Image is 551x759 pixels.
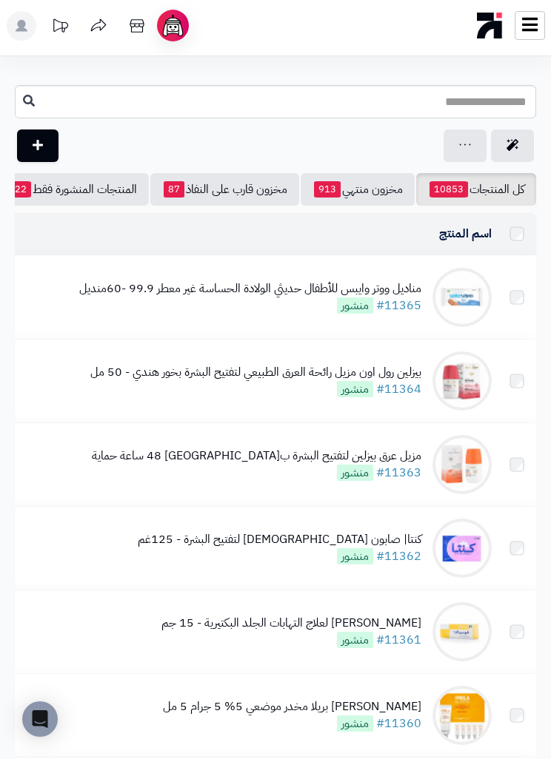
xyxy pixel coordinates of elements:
[416,173,536,206] a: كل المنتجات10853
[337,548,373,564] span: منشور
[433,351,492,411] img: بيزلين رول اون مزيل رائحة العرق الطبيعي لتفتيح البشرة بخور هندي - 50 مل
[376,715,421,732] a: #11360
[92,448,421,465] div: مزيل عرق بيزلين لتفتيح البشرة ب[GEOGRAPHIC_DATA] 48 ساعة حماية
[337,297,373,314] span: منشور
[376,631,421,649] a: #11361
[433,435,492,494] img: مزيل عرق بيزلين لتفتيح البشرة بجزر الباسيفيك 48 ساعة حماية
[433,268,492,327] img: مناديل ووتر وايبس للأطفال حديثي الولادة الحساسة غير معطر 99.9 -60منديل
[477,9,503,42] img: logo-mobile.png
[337,381,373,397] span: منشور
[161,615,421,632] div: [PERSON_NAME] لعلاج التهابات الجلد البكتيرية - 15 جم
[376,380,421,398] a: #11364
[376,464,421,482] a: #11363
[160,13,186,38] img: ai-face.png
[301,173,415,206] a: مخزون منتهي913
[430,181,468,198] span: 10853
[79,280,421,297] div: مناديل ووتر وايبس للأطفال حديثي الولادة الحساسة غير معطر 99.9 -60منديل
[150,173,299,206] a: مخزون قارب على النفاذ87
[41,11,79,44] a: تحديثات المنصة
[164,181,184,198] span: 87
[376,547,421,565] a: #11362
[163,698,421,715] div: [PERSON_NAME] بريلا مخدر موضعي 5% 5 جرام 5 مل
[433,519,492,578] img: كنتا| صابون مغربي لتفتيح البشرة - 125غم
[439,225,492,243] a: اسم المنتج
[376,297,421,314] a: #11365
[337,632,373,648] span: منشور
[22,701,58,737] div: Open Intercom Messenger
[90,364,421,381] div: بيزلين رول اون مزيل رائحة العرق الطبيعي لتفتيح البشرة بخور هندي - 50 مل
[138,531,421,548] div: كنتا| صابون [DEMOGRAPHIC_DATA] لتفتيح البشرة - 125غم
[433,686,492,745] img: كريم أفالون بريلا مخدر موضعي 5% 5 جرام 5 مل
[337,465,373,481] span: منشور
[337,715,373,732] span: منشور
[314,181,341,198] span: 913
[433,602,492,661] img: كريم فيوسيبكت لعلاج التهابات الجلد البكتيرية - 15 جم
